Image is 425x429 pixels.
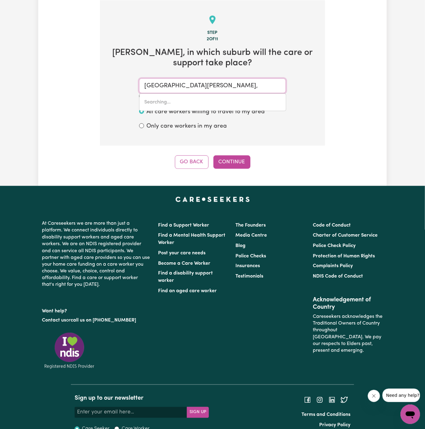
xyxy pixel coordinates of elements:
[146,108,265,117] label: All care workers willing to travel to my area
[139,78,286,93] input: Enter a suburb or postcode
[42,218,151,291] p: At Careseekers we are more than just a platform. We connect individuals directly to disability su...
[139,93,286,111] div: menu-options
[341,397,348,402] a: Follow Careseekers on Twitter
[382,389,420,402] iframe: Message from company
[42,306,151,315] p: Want help?
[304,397,311,402] a: Follow Careseekers on Facebook
[401,405,420,424] iframe: Button to launch messaging window
[75,395,209,402] h2: Sign up to our newsletter
[313,243,356,248] a: Police Check Policy
[313,264,353,269] a: Complaints Policy
[187,407,209,418] button: Subscribe
[75,407,187,418] input: Enter your email here...
[176,197,250,202] a: Careseekers home page
[158,271,213,283] a: Find a disability support worker
[313,233,378,238] a: Charter of Customer Service
[158,261,210,266] a: Become a Care Worker
[313,296,383,311] h2: Acknowledgement of Country
[158,251,205,256] a: Post your care needs
[158,233,225,245] a: Find a Mental Health Support Worker
[235,243,246,248] a: Blog
[313,311,383,357] p: Careseekers acknowledges the Traditional Owners of Country throughout [GEOGRAPHIC_DATA]. We pay o...
[235,233,267,238] a: Media Centre
[158,223,209,228] a: Find a Support Worker
[146,122,227,131] label: Only care workers in my area
[313,254,375,259] a: Protection of Human Rights
[235,223,266,228] a: The Founders
[42,332,97,370] img: Registered NDIS provider
[368,390,380,402] iframe: Close message
[42,318,66,323] a: Contact us
[319,423,350,428] a: Privacy Policy
[213,155,250,169] button: Continue
[301,413,350,417] a: Terms and Conditions
[235,264,260,269] a: Insurances
[71,318,136,323] a: call us on [PHONE_NUMBER]
[313,223,351,228] a: Code of Conduct
[328,397,336,402] a: Follow Careseekers on LinkedIn
[158,289,217,294] a: Find an aged care worker
[175,155,209,169] button: Go Back
[316,397,323,402] a: Follow Careseekers on Instagram
[235,274,263,279] a: Testimonials
[313,274,363,279] a: NDIS Code of Conduct
[42,315,151,326] p: or
[110,36,315,43] div: 2 of 11
[235,254,266,259] a: Police Checks
[110,30,315,36] div: Step
[110,48,315,69] h2: [PERSON_NAME] , in which suburb will the care or support take place?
